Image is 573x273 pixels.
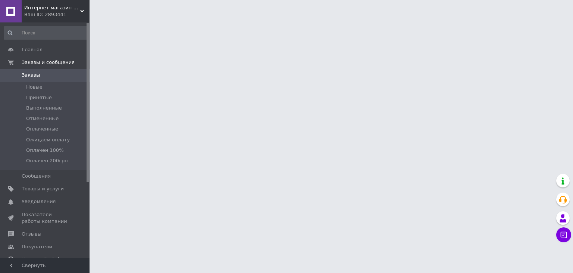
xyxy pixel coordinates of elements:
span: Уведомления [22,198,56,205]
span: Заказы [22,72,40,79]
span: Отмененные [26,115,59,122]
span: Товары и услуги [22,185,64,192]
div: Ваш ID: 2893441 [24,11,90,18]
span: Интернет-магазин одежды "Dress4u" [24,4,80,11]
span: Новые [26,84,43,91]
span: Заказы и сообщения [22,59,75,66]
span: Главная [22,46,43,53]
span: Оплаченные [26,126,58,132]
span: Сообщения [22,173,51,180]
span: Оплачен 100% [26,147,63,154]
span: Выполненные [26,105,62,111]
span: Оплачен 200грн [26,157,68,164]
span: Принятые [26,94,52,101]
input: Поиск [4,26,88,40]
span: Ожидаем оплату [26,136,70,143]
span: Отзывы [22,231,41,237]
span: Покупатели [22,243,52,250]
span: Показатели работы компании [22,211,69,225]
button: Чат с покупателем [556,227,571,242]
span: Каталог ProSale [22,256,62,263]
